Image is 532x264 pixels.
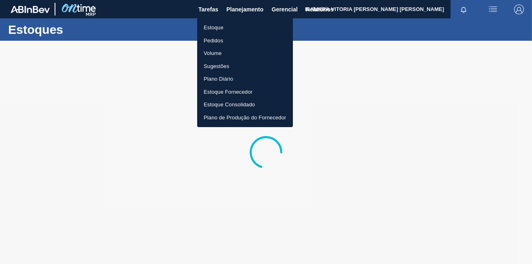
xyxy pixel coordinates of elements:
[197,98,293,111] a: Estoque Consolidado
[197,34,293,47] a: Pedidos
[197,86,293,99] a: Estoque Fornecedor
[197,73,293,86] a: Plano Diário
[197,21,293,34] a: Estoque
[197,60,293,73] a: Sugestões
[197,111,293,124] a: Plano de Produção do Fornecedor
[197,47,293,60] a: Volume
